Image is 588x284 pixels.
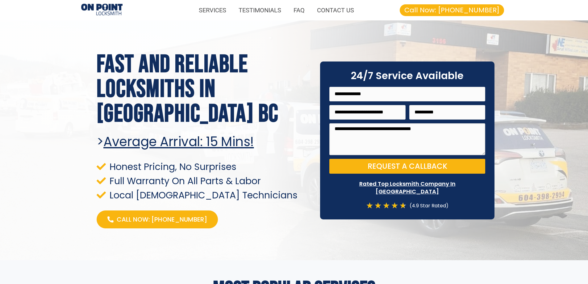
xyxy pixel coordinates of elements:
[368,163,447,170] span: Request a Callback
[329,87,485,178] form: On Point Locksmith
[103,133,254,151] u: Average arrival: 15 Mins!
[366,201,407,210] div: 4.7/5
[383,201,390,210] i: ★
[287,3,311,17] a: FAQ
[329,71,485,81] h2: 24/7 Service Available
[407,201,448,210] div: (4.9 Star Rated)
[329,159,485,174] button: Request a Callback
[232,3,287,17] a: TESTIMONIALS
[329,180,485,195] p: Rated Top Locksmith Company In [GEOGRAPHIC_DATA]
[97,210,218,228] a: Call Now: [PHONE_NUMBER]
[366,201,373,210] i: ★
[108,163,236,171] span: Honest Pricing, No Surprises
[97,134,311,150] h2: >
[108,191,298,199] span: Local [DEMOGRAPHIC_DATA] Technicians
[193,3,232,17] a: SERVICES
[108,177,261,185] span: Full Warranty On All Parts & Labor
[399,201,407,210] i: ★
[400,4,504,16] a: Call Now: [PHONE_NUMBER]
[117,215,207,224] span: Call Now: [PHONE_NUMBER]
[129,3,360,17] nav: Menu
[404,7,499,14] span: Call Now: [PHONE_NUMBER]
[81,4,123,16] img: Locksmiths Locations 1
[311,3,360,17] a: CONTACT US
[374,201,382,210] i: ★
[391,201,398,210] i: ★
[97,52,311,126] h1: Fast and Reliable Locksmiths In [GEOGRAPHIC_DATA] bc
